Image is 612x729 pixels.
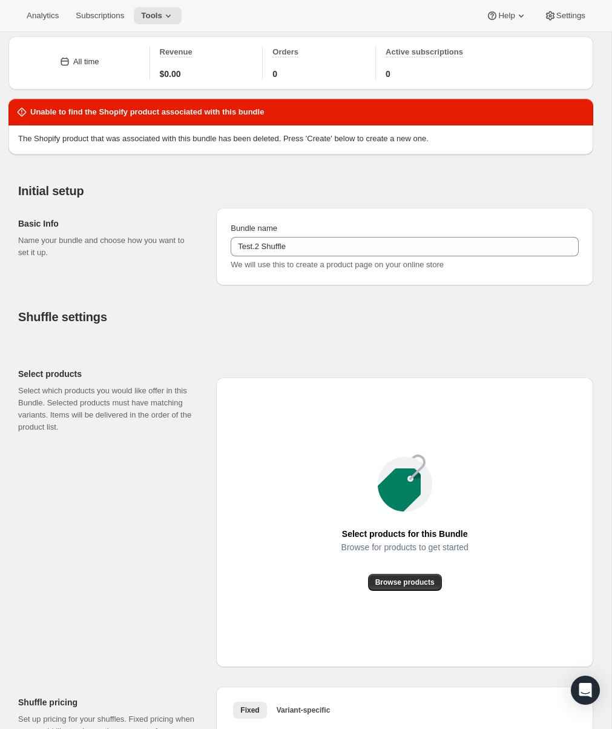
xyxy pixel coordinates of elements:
h2: Select products [18,368,197,380]
h2: Shuffle settings [18,310,593,324]
h2: Shuffle pricing [18,696,197,708]
button: Browse products [368,574,442,591]
span: We will use this to create a product page on your online store [231,260,444,269]
div: Open Intercom Messenger [571,676,600,705]
span: Subscriptions [76,11,124,21]
span: Orders [272,47,298,56]
span: 0 [386,68,390,80]
button: Tools [134,7,182,24]
span: Analytics [27,11,59,21]
span: Bundle name [231,224,277,233]
button: Analytics [19,7,66,24]
span: Help [498,11,515,21]
span: Select products for this Bundle [342,525,468,542]
p: The Shopify product that was associated with this bundle has been deleted. Press 'Create' below t... [18,133,584,145]
span: $0.00 [160,68,181,80]
button: Subscriptions [68,7,131,24]
span: Browse for products to get started [341,539,469,556]
span: Variant-specific [277,705,331,715]
span: Active subscriptions [386,47,463,56]
h2: Initial setup [18,184,593,198]
h2: Unable to find the Shopify product associated with this bundle [30,106,264,118]
span: Tools [141,11,162,21]
h2: Basic Info [18,218,197,230]
p: Name your bundle and choose how you want to set it up. [18,235,197,259]
span: Browse products [375,578,435,587]
span: Settings [556,11,585,21]
button: Help [479,7,534,24]
span: 0 [272,68,277,80]
button: Settings [537,7,593,24]
p: Select which products you would like offer in this Bundle. Selected products must have matching v... [18,385,197,433]
span: Revenue [160,47,192,56]
span: Fixed [240,705,259,715]
div: All time [73,56,99,68]
input: ie. Smoothie box [231,237,579,256]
